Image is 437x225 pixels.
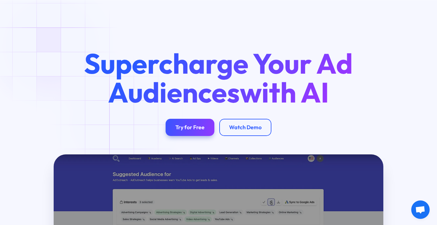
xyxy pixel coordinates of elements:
[175,124,205,131] div: Try for Free
[166,119,214,136] a: Try for Free
[411,200,430,219] a: Open chat
[72,49,365,107] h1: Supercharge Your Ad Audiences
[240,74,329,110] span: with AI
[229,124,262,131] div: Watch Demo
